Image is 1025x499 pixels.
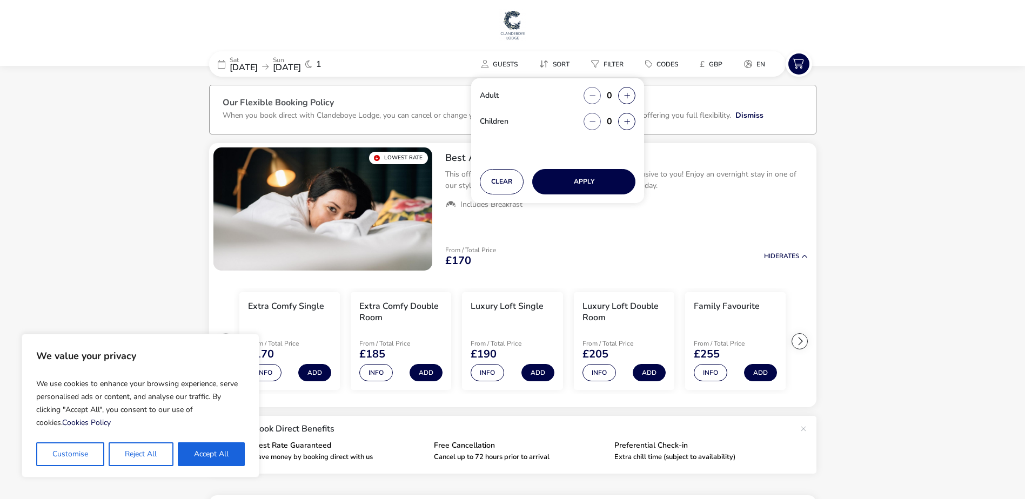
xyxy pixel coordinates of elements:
naf-pibe-menu-bar-item: Guests [473,56,531,72]
swiper-slide: 6 / 8 [791,288,902,395]
p: From / Total Price [582,340,659,347]
h3: Luxury Loft Double Room [582,301,666,323]
p: From / Total Price [471,340,547,347]
span: en [756,60,765,69]
span: [DATE] [273,62,301,73]
p: Sat [230,57,258,63]
p: Cancel up to 72 hours prior to arrival [434,454,606,461]
span: Includes Breakfast [460,200,522,210]
p: From / Total Price [248,340,325,347]
button: HideRates [764,253,808,260]
span: Sort [553,60,570,69]
span: £185 [359,349,385,360]
span: £170 [248,349,274,360]
naf-pibe-menu-bar-item: en [735,56,778,72]
h2: Best Available B&B Rate Guaranteed [445,152,808,164]
button: Clear [480,169,524,194]
button: £GBP [691,56,731,72]
a: Cookies Policy [62,417,111,428]
label: Children [480,118,517,125]
div: Lowest Rate [369,152,428,164]
swiper-slide: 2 / 8 [345,288,457,395]
button: Info [582,364,616,381]
p: From / Total Price [694,340,771,347]
swiper-slide: 3 / 8 [457,288,568,395]
button: Customise [36,442,104,466]
span: Hide [764,252,779,260]
p: Best Rate Guaranteed [253,442,425,449]
button: Reject All [109,442,173,466]
p: This offer is not available on any other website and is exclusive to you! Enjoy an overnight stay... [445,168,808,191]
swiper-slide: 1 / 1 [213,147,432,271]
button: en [735,56,774,72]
button: Info [471,364,504,381]
p: From / Total Price [359,340,436,347]
swiper-slide: 5 / 8 [680,288,791,395]
button: Codes [637,56,687,72]
button: Filter [582,56,632,72]
i: £ [700,59,705,70]
p: Extra chill time (subject to availability) [614,454,786,461]
div: Best Available B&B Rate GuaranteedThis offer is not available on any other website and is exclusi... [437,143,816,219]
button: Add [298,364,331,381]
naf-pibe-menu-bar-item: Filter [582,56,637,72]
button: Dismiss [735,110,763,121]
label: Adult [480,92,507,99]
button: Apply [532,169,635,194]
button: Add [410,364,443,381]
button: Info [248,364,282,381]
button: Add [521,364,554,381]
naf-pibe-menu-bar-item: Sort [531,56,582,72]
button: Info [359,364,393,381]
button: Sort [531,56,578,72]
span: [DATE] [230,62,258,73]
p: We use cookies to enhance your browsing experience, serve personalised ads or content, and analys... [36,373,245,434]
p: From / Total Price [445,247,496,253]
p: When you book direct with Clandeboye Lodge, you can cancel or change your booking for free up to ... [223,110,731,120]
p: Free Cancellation [434,442,606,449]
h3: Our Flexible Booking Policy [223,98,803,110]
h3: Extra Comfy Double Room [359,301,443,323]
swiper-slide: 4 / 8 [568,288,680,395]
p: Book Direct Benefits [253,424,795,433]
div: Sat[DATE]Sun[DATE]1 [209,51,371,77]
div: We value your privacy [22,334,259,477]
naf-pibe-menu-bar-item: Codes [637,56,691,72]
p: Save money by booking direct with us [253,454,425,461]
button: Add [744,364,777,381]
naf-pibe-menu-bar-item: £GBP [691,56,735,72]
button: Add [633,364,666,381]
span: GBP [709,60,722,69]
span: Filter [604,60,624,69]
swiper-slide: 1 / 8 [234,288,345,395]
p: Sun [273,57,301,63]
span: Guests [493,60,518,69]
span: Codes [656,60,678,69]
span: 1 [316,60,321,69]
h3: Extra Comfy Single [248,301,324,312]
span: £205 [582,349,608,360]
button: Info [694,364,727,381]
button: Guests [473,56,526,72]
p: We value your privacy [36,345,245,367]
h3: Luxury Loft Single [471,301,544,312]
span: £190 [471,349,497,360]
h3: Family Favourite [694,301,760,312]
span: £170 [445,255,471,266]
img: Main Website [499,9,526,41]
p: Preferential Check-in [614,442,786,449]
span: £255 [694,349,720,360]
button: Accept All [178,442,245,466]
